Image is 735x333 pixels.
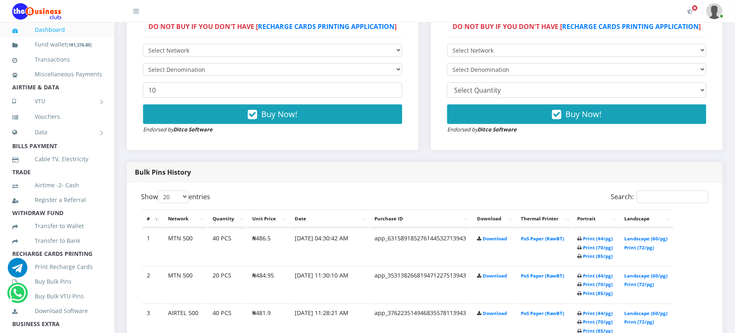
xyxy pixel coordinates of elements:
td: 2 [142,266,162,303]
a: Print (44/pg) [583,311,613,317]
a: Print (70/pg) [583,282,613,288]
th: Landscape: activate to sort column ascending [620,210,673,228]
th: Download: activate to sort column ascending [472,210,515,228]
td: [DATE] 11:30:10 AM [290,266,369,303]
a: Miscellaneous Payments [12,65,102,84]
a: Print (70/pg) [583,244,613,251]
td: 40 PCS [208,229,246,265]
a: Landscape (60/pg) [625,235,668,242]
td: app_353138266819471227513943 [370,266,471,303]
td: 1 [142,229,162,265]
a: PoS Paper (RawBT) [521,311,565,317]
a: Transactions [12,50,102,69]
td: MTN 500 [163,266,207,303]
td: app_631589185276144532713943 [370,229,471,265]
td: ₦484.95 [247,266,289,303]
a: Register a Referral [12,191,102,209]
th: Network: activate to sort column ascending [163,210,207,228]
img: Logo [12,3,61,20]
a: Transfer to Bank [12,231,102,250]
a: Print (85/pg) [583,291,613,297]
strong: Bulk Pins History [135,168,191,177]
span: Activate Your Membership [692,5,698,11]
a: Print (72/pg) [625,282,654,288]
a: Print (44/pg) [583,273,613,279]
a: Print Recharge Cards [12,258,102,276]
td: ₦486.5 [247,229,289,265]
th: Quantity: activate to sort column ascending [208,210,246,228]
i: Activate Your Membership [687,8,693,15]
a: Transfer to Wallet [12,217,102,235]
small: Endorsed by [447,126,517,133]
td: MTN 500 [163,229,207,265]
th: #: activate to sort column descending [142,210,162,228]
a: Print (72/pg) [625,319,654,325]
a: Print (70/pg) [583,319,613,325]
label: Show entries [141,191,210,203]
strong: Ditco Software [173,126,213,133]
a: RECHARGE CARDS PRINTING APPLICATION [258,22,395,31]
a: Buy Bulk VTU Pins [12,287,102,306]
strong: DO NOT BUY IF YOU DON'T HAVE [ ] [149,22,397,31]
th: Portrait: activate to sort column ascending [573,210,619,228]
small: [ ] [67,42,92,48]
a: PoS Paper (RawBT) [521,235,565,242]
a: Print (85/pg) [583,253,613,259]
input: Search: [637,191,708,203]
a: Data [12,122,102,142]
a: Download Software [12,302,102,320]
a: Download [483,273,507,279]
small: Endorsed by [143,126,213,133]
th: Unit Price: activate to sort column ascending [247,210,289,228]
button: Buy Now! [143,104,402,124]
a: Landscape (60/pg) [625,311,668,317]
td: 20 PCS [208,266,246,303]
label: Search: [611,191,708,203]
a: VTU [12,91,102,111]
a: Download [483,235,507,242]
th: Thermal Printer: activate to sort column ascending [516,210,572,228]
th: Purchase ID: activate to sort column ascending [370,210,471,228]
a: Vouchers [12,107,102,126]
td: [DATE] 04:30:42 AM [290,229,369,265]
a: Dashboard [12,20,102,39]
a: PoS Paper (RawBT) [521,273,565,279]
th: Date: activate to sort column ascending [290,210,369,228]
a: Buy Bulk Pins [12,272,102,291]
a: Airtime -2- Cash [12,176,102,195]
a: Fund wallet[181,376.80] [12,35,102,54]
span: Buy Now! [566,109,602,120]
a: Chat for support [9,289,26,303]
select: Showentries [158,191,188,203]
img: User [706,3,723,19]
b: 181,376.80 [68,42,90,48]
a: Landscape (60/pg) [625,273,668,279]
a: Cable TV, Electricity [12,150,102,169]
input: Enter Quantity [143,82,402,98]
strong: DO NOT BUY IF YOU DON'T HAVE [ ] [453,22,701,31]
a: Download [483,311,507,317]
a: RECHARGE CARDS PRINTING APPLICATION [562,22,699,31]
button: Buy Now! [447,104,706,124]
a: Chat for support [8,264,27,277]
span: Buy Now! [262,109,298,120]
strong: Ditco Software [477,126,517,133]
a: Print (72/pg) [625,244,654,251]
a: Print (44/pg) [583,235,613,242]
